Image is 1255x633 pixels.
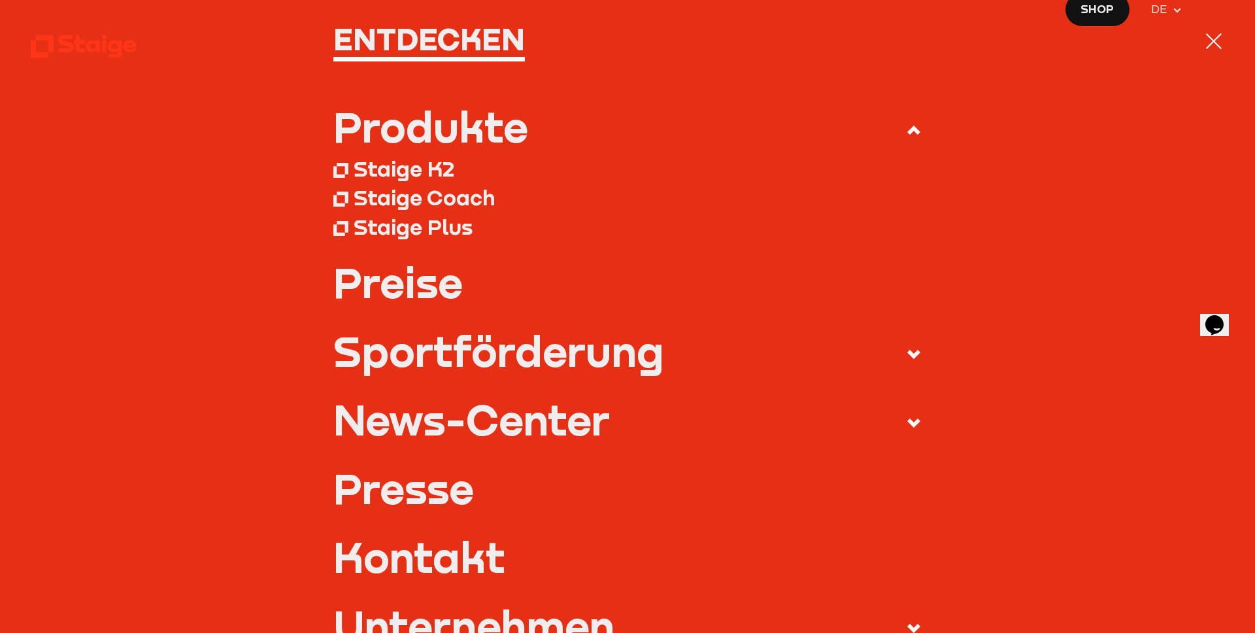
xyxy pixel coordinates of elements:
span: DE [1151,1,1173,19]
div: Produkte [333,106,528,147]
div: Staige Coach [354,184,495,211]
a: Kontakt [333,536,922,577]
iframe: chat widget [1200,297,1242,336]
a: Presse [333,468,922,509]
div: Sportförderung [333,330,664,371]
a: Staige Coach [333,183,922,213]
a: Staige Plus [333,212,922,241]
div: Staige K2 [354,156,454,182]
div: News-Center [333,399,610,440]
a: Preise [333,262,922,303]
a: Staige K2 [333,154,922,183]
div: Staige Plus [354,214,473,240]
